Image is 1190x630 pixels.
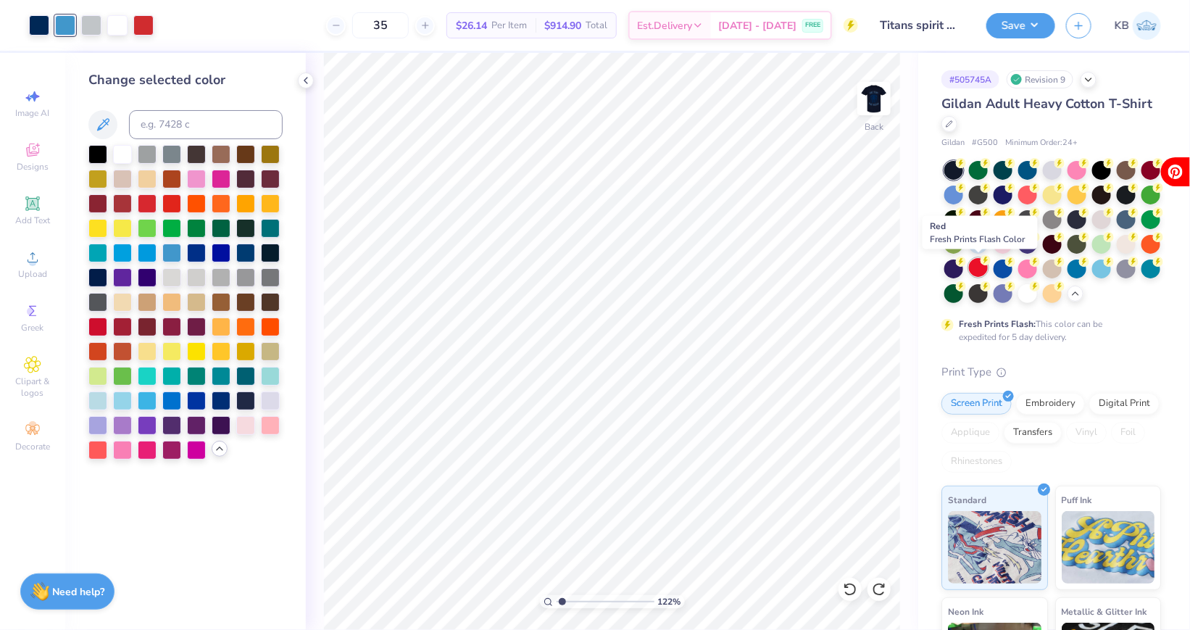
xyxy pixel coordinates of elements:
[865,120,883,133] div: Back
[941,70,999,88] div: # 505745A
[1089,393,1160,415] div: Digital Print
[17,161,49,173] span: Designs
[805,20,820,30] span: FREE
[1062,492,1092,507] span: Puff Ink
[986,13,1055,38] button: Save
[1133,12,1161,40] img: Katie Binkowski
[637,18,692,33] span: Est. Delivery
[1111,422,1145,444] div: Foil
[1062,604,1147,619] span: Metallic & Glitter Ink
[15,215,50,226] span: Add Text
[948,492,986,507] span: Standard
[352,12,409,38] input: – –
[658,595,681,608] span: 122 %
[972,137,998,149] span: # G500
[948,511,1041,584] img: Standard
[456,18,487,33] span: $26.14
[923,216,1038,249] div: Red
[959,318,1036,330] strong: Fresh Prints Flash:
[53,585,105,599] strong: Need help?
[1115,17,1129,34] span: KB
[931,233,1025,245] span: Fresh Prints Flash Color
[18,268,47,280] span: Upload
[718,18,796,33] span: [DATE] - [DATE]
[941,137,965,149] span: Gildan
[1115,12,1161,40] a: KB
[88,70,283,90] div: Change selected color
[586,18,607,33] span: Total
[860,84,889,113] img: Back
[948,604,983,619] span: Neon Ink
[16,107,50,119] span: Image AI
[129,110,283,139] input: e.g. 7428 c
[544,18,581,33] span: $914.90
[941,393,1012,415] div: Screen Print
[959,318,1137,344] div: This color can be expedited for 5 day delivery.
[1004,422,1062,444] div: Transfers
[869,11,975,40] input: Untitled Design
[1066,422,1107,444] div: Vinyl
[491,18,527,33] span: Per Item
[941,422,999,444] div: Applique
[941,95,1152,112] span: Gildan Adult Heavy Cotton T-Shirt
[22,322,44,333] span: Greek
[1007,70,1073,88] div: Revision 9
[1016,393,1085,415] div: Embroidery
[7,376,58,399] span: Clipart & logos
[941,364,1161,381] div: Print Type
[1005,137,1078,149] span: Minimum Order: 24 +
[15,441,50,452] span: Decorate
[941,451,1012,473] div: Rhinestones
[1062,511,1155,584] img: Puff Ink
